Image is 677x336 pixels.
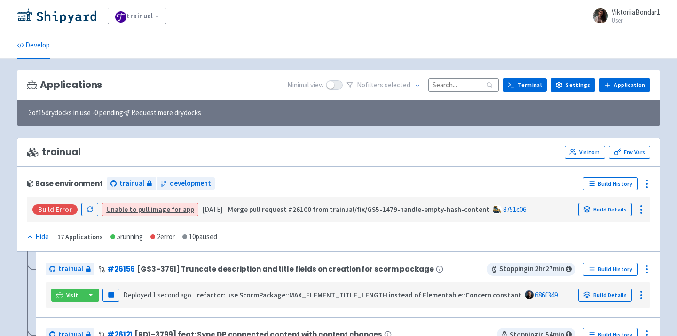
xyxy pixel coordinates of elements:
a: Terminal [503,78,547,92]
time: 1 second ago [153,290,191,299]
span: trainual [119,178,144,189]
a: ViktoriiaBondar1 User [587,8,660,23]
a: Unable to pull image for app [106,205,194,214]
a: Build History [583,177,638,190]
strong: refactor: use ScormPackage::MAX_ELEMENT_TITLE_LENGTH instead of Elementable::Concern constant [197,290,521,299]
img: Shipyard logo [17,8,96,23]
small: User [612,17,660,23]
span: Visit [66,291,79,299]
a: development [157,177,215,190]
a: Settings [551,78,595,92]
div: 5 running [110,232,143,242]
div: 2 error [150,232,175,242]
a: trainual [108,8,166,24]
span: development [170,178,211,189]
div: 10 paused [182,232,217,242]
a: 686f349 [535,290,558,299]
a: Visit [51,289,83,302]
a: Build History [583,263,638,276]
span: trainual [27,147,81,157]
a: Env Vars [609,146,650,159]
u: Request more drydocks [131,108,201,117]
a: Build Details [578,203,632,216]
div: Base environment [27,180,103,188]
button: Pause [102,289,119,302]
input: Search... [428,78,499,91]
h3: Applications [27,79,102,90]
div: Build Error [32,204,78,215]
a: Visitors [565,146,605,159]
span: selected [385,80,410,89]
span: trainual [58,264,83,274]
span: Deployed [123,290,191,299]
a: 8751c06 [503,205,526,214]
a: Build Details [578,289,632,302]
time: [DATE] [202,205,222,214]
strong: Merge pull request #26100 from trainual/fix/GS5-1479-handle-empty-hash-content [228,205,489,214]
button: Hide [27,232,50,242]
span: No filter s [357,80,410,91]
span: Minimal view [287,80,324,91]
a: Application [599,78,650,92]
div: Hide [27,232,49,242]
span: [GS3-3761] Truncate description and title fields on creation for scorm package [137,265,433,273]
span: 3 of 15 drydocks in use - 0 pending [29,108,201,118]
a: trainual [46,263,94,275]
span: Stopping in 2 hr 27 min [487,263,575,276]
a: Develop [17,32,50,59]
div: 17 Applications [57,232,103,242]
span: ViktoriiaBondar1 [612,8,660,16]
a: #26156 [107,264,135,274]
a: trainual [107,177,156,190]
